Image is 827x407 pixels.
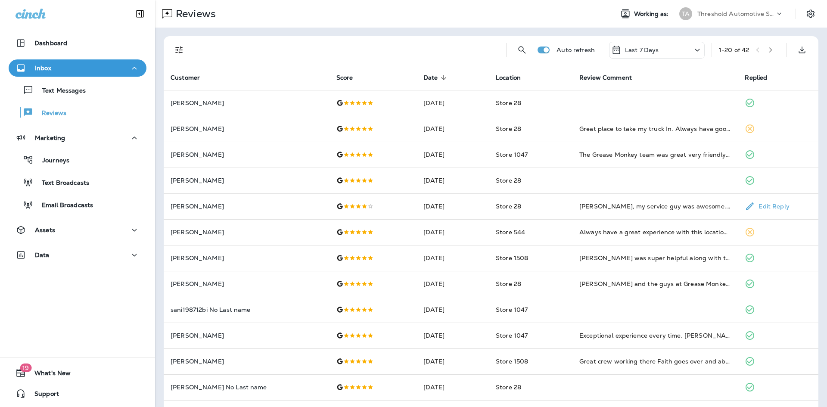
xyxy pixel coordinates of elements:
p: Last 7 Days [625,47,659,53]
div: 1 - 20 of 42 [719,47,749,53]
div: Exceptional experience every time. Chris and Zac are helpful and personable. They explained every... [579,331,731,340]
p: Text Messages [34,87,86,95]
p: Data [35,252,50,258]
button: Reviews [9,103,146,121]
span: Location [496,74,532,81]
span: Store 1508 [496,357,528,365]
span: Store 1508 [496,254,528,262]
td: [DATE] [417,168,489,193]
td: [DATE] [417,193,489,219]
span: Date [423,74,438,81]
div: Blake was super helpful along with the rest of the crew. Highly recommend! [579,254,731,262]
span: Score [336,74,364,81]
button: Text Messages [9,81,146,99]
p: [PERSON_NAME] No Last name [171,384,323,391]
span: Replied [745,74,778,81]
span: What's New [26,370,71,380]
p: [PERSON_NAME] [171,255,323,261]
p: [PERSON_NAME] [171,332,323,339]
td: [DATE] [417,116,489,142]
p: [PERSON_NAME] [171,125,323,132]
span: Store 28 [496,280,521,288]
span: Review Comment [579,74,632,81]
p: Inbox [35,65,51,71]
button: Collapse Sidebar [128,5,152,22]
td: [DATE] [417,90,489,116]
span: Store 1047 [496,151,528,158]
button: Dashboard [9,34,146,52]
span: Store 28 [496,125,521,133]
td: [DATE] [417,271,489,297]
span: Customer [171,74,200,81]
p: [PERSON_NAME] [171,151,323,158]
span: Store 28 [496,177,521,184]
p: [PERSON_NAME] [171,177,323,184]
button: Search Reviews [513,41,531,59]
p: Edit Reply [755,203,789,210]
p: Marketing [35,134,65,141]
p: [PERSON_NAME] [171,203,323,210]
p: sani198712bi No Last name [171,306,323,313]
span: Store 1047 [496,332,528,339]
span: 19 [20,364,31,372]
button: Settings [803,6,818,22]
span: Date [423,74,449,81]
button: Inbox [9,59,146,77]
button: Journeys [9,151,146,169]
td: [DATE] [417,142,489,168]
span: Support [26,390,59,401]
div: Daniel, my service guy was awesome. Everybody in there was professional today, And I didn't get p... [579,202,731,211]
button: Text Broadcasts [9,173,146,191]
span: Store 28 [496,202,521,210]
p: Assets [35,227,55,233]
span: Working as: [634,10,671,18]
span: Store 28 [496,383,521,391]
p: Email Broadcasts [33,202,93,210]
p: [PERSON_NAME] [171,358,323,365]
td: [DATE] [417,348,489,374]
button: Assets [9,221,146,239]
button: Email Broadcasts [9,196,146,214]
p: Reviews [172,7,216,20]
button: Export as CSV [793,41,811,59]
p: Reviews [33,109,66,118]
div: Great crew working there Faith goes over and above with knowledge of the job and friendly custome... [579,357,731,366]
button: Support [9,385,146,402]
p: Text Broadcasts [33,179,89,187]
p: Threshold Automotive Service dba Grease Monkey [697,10,775,17]
div: Danny and the guys at Grease Monkey are great! They get you in and out very quickly but also prov... [579,280,731,288]
div: Great place to take my truck In. Always hava good attitude here. [579,124,731,133]
td: [DATE] [417,323,489,348]
button: Filters [171,41,188,59]
td: [DATE] [417,297,489,323]
div: The Grease Monkey team was great very friendly and provided excellent service. [579,150,731,159]
span: Review Comment [579,74,643,81]
span: Replied [745,74,767,81]
span: Location [496,74,521,81]
div: TA [679,7,692,20]
td: [DATE] [417,374,489,400]
p: Dashboard [34,40,67,47]
p: [PERSON_NAME] [171,280,323,287]
td: [DATE] [417,219,489,245]
button: 19What's New [9,364,146,382]
button: Data [9,246,146,264]
p: Journeys [34,157,69,165]
span: Store 1047 [496,306,528,314]
td: [DATE] [417,245,489,271]
div: Always have a great experience with this location for oil changes. I bring my own oil and filters... [579,228,731,236]
p: [PERSON_NAME] [171,99,323,106]
p: [PERSON_NAME] [171,229,323,236]
button: Marketing [9,129,146,146]
span: Store 28 [496,99,521,107]
span: Score [336,74,353,81]
p: Auto refresh [557,47,595,53]
span: Store 544 [496,228,525,236]
span: Customer [171,74,211,81]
